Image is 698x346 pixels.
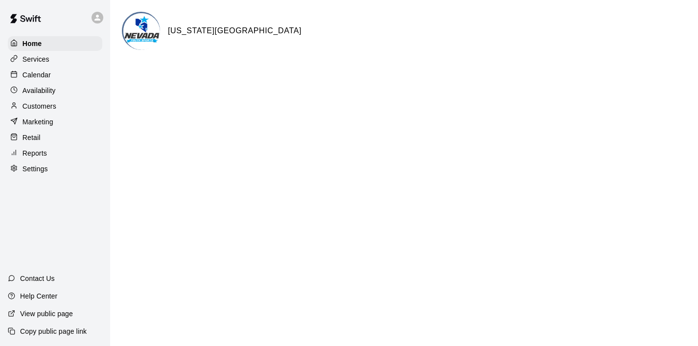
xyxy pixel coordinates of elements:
p: Help Center [20,291,57,301]
p: Settings [23,164,48,174]
p: Calendar [23,70,51,80]
p: Services [23,54,49,64]
img: Nevada Youth Sports Center logo [123,13,160,50]
p: Contact Us [20,274,55,283]
p: View public page [20,309,73,319]
a: Home [8,36,102,51]
p: Home [23,39,42,48]
p: Customers [23,101,56,111]
p: Reports [23,148,47,158]
a: Services [8,52,102,67]
p: Copy public page link [20,326,87,336]
a: Marketing [8,115,102,129]
a: Reports [8,146,102,161]
a: Availability [8,83,102,98]
a: Customers [8,99,102,114]
a: Settings [8,161,102,176]
a: Calendar [8,68,102,82]
p: Availability [23,86,56,95]
a: Retail [8,130,102,145]
p: Retail [23,133,41,142]
p: Marketing [23,117,53,127]
h6: [US_STATE][GEOGRAPHIC_DATA] [168,24,302,37]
